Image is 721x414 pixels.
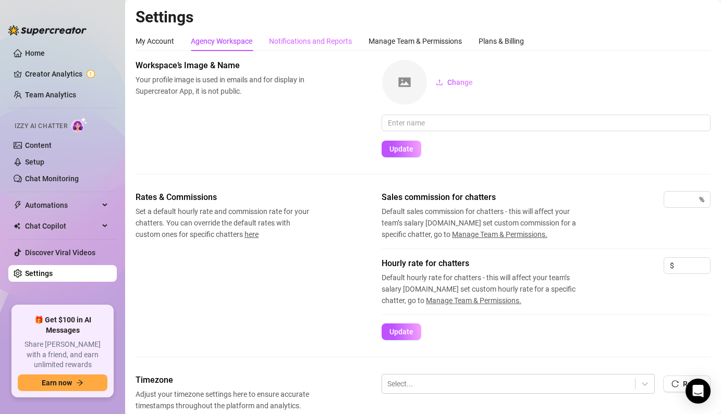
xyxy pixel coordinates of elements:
img: AI Chatter [71,117,88,132]
a: Team Analytics [25,91,76,99]
a: Setup [25,158,44,166]
span: Automations [25,197,99,214]
span: arrow-right [76,379,83,386]
a: Creator Analytics exclamation-circle [25,66,108,82]
a: Home [25,49,45,57]
div: Manage Team & Permissions [369,35,462,47]
button: Update [382,141,421,157]
span: here [245,230,259,239]
img: square-placeholder.png [382,60,427,105]
span: Earn now [42,379,72,387]
span: Manage Team & Permissions. [426,296,521,305]
div: Plans & Billing [479,35,524,47]
div: Agency Workspace [191,35,252,47]
span: Update [389,328,413,336]
button: Reset [663,375,711,392]
span: thunderbolt [14,201,22,209]
a: Settings [25,269,53,278]
div: Open Intercom Messenger [686,379,711,404]
span: upload [436,79,443,86]
button: Update [382,323,421,340]
input: Enter name [382,115,711,131]
span: Sales commission for chatters [382,191,590,204]
span: Set a default hourly rate and commission rate for your chatters. You can override the default rat... [136,206,311,240]
a: Chat Monitoring [25,174,79,183]
img: Chat Copilot [14,222,20,230]
span: Workspace’s Image & Name [136,59,311,72]
span: Default hourly rate for chatters - this will affect your team’s salary [DOMAIN_NAME] set custom h... [382,272,590,306]
span: Manage Team & Permissions. [452,230,547,239]
span: Change [447,78,473,86]
span: Izzy AI Chatter [15,121,67,131]
span: reload [671,380,679,387]
span: Share [PERSON_NAME] with a friend, and earn unlimited rewards [18,340,107,370]
a: Content [25,141,52,149]
div: My Account [136,35,174,47]
span: Hourly rate for chatters [382,257,590,270]
div: Notifications and Reports [269,35,352,47]
span: 🎁 Get $100 in AI Messages [18,315,107,335]
span: Update [389,145,413,153]
span: Reset [683,380,702,388]
button: Earn nowarrow-right [18,374,107,391]
span: Default sales commission for chatters - this will affect your team’s salary [DOMAIN_NAME] set cus... [382,206,590,240]
span: Timezone [136,374,311,386]
span: Rates & Commissions [136,191,311,204]
h2: Settings [136,7,711,27]
span: Chat Copilot [25,218,99,234]
img: logo-BBDzfeDw.svg [8,25,87,35]
a: Discover Viral Videos [25,248,95,257]
button: Change [427,74,481,91]
span: Your profile image is used in emails and for display in Supercreator App, it is not public. [136,74,311,97]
